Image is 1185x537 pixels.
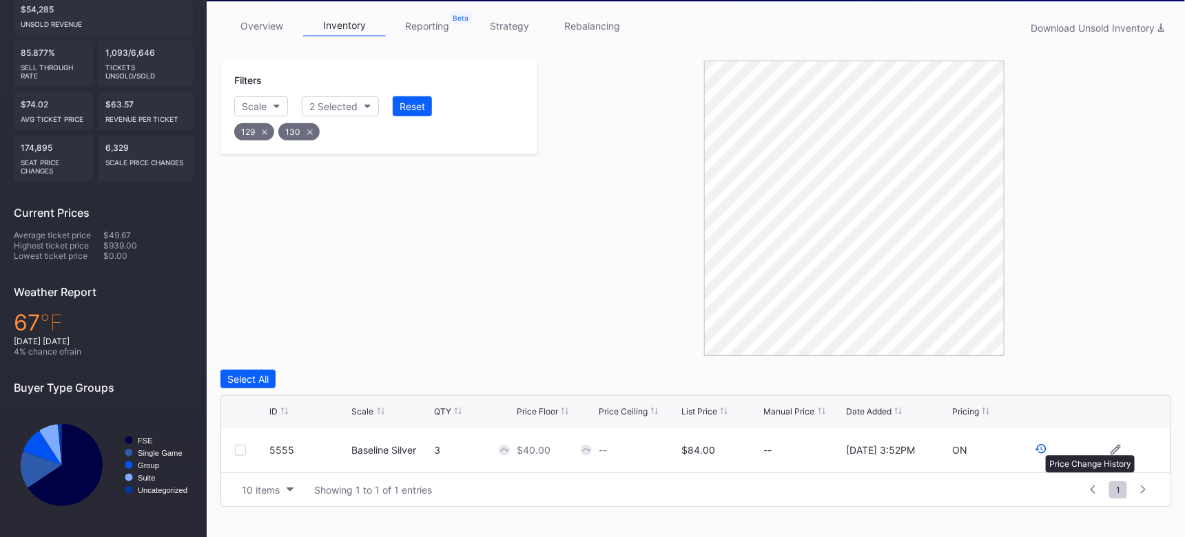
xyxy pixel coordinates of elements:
div: 85.877% [14,41,93,87]
div: Pricing [952,406,979,417]
div: Unsold Revenue [21,14,186,28]
text: Uncategorized [138,486,187,494]
div: Baseline Silver [352,444,417,456]
div: Average ticket price [14,230,103,240]
div: $74.02 [14,92,93,130]
div: List Price [681,406,717,417]
div: $49.67 [103,230,193,240]
div: 4 % chance of rain [14,346,193,357]
div: 6,329 [99,136,193,182]
button: 2 Selected [302,96,379,116]
div: Revenue per ticket [105,109,186,123]
div: Highest ticket price [14,240,103,251]
button: 10 items [235,481,300,499]
div: QTY [434,406,451,417]
svg: Chart title [14,405,193,525]
div: Lowest ticket price [14,251,103,261]
div: Filters [234,74,524,86]
a: inventory [303,15,386,36]
div: -- [599,444,607,456]
button: Reset [393,96,432,116]
div: scale price changes [105,153,186,167]
div: 2 Selected [309,101,358,112]
text: Suite [138,474,156,482]
button: Select All [220,370,276,388]
div: Select All [227,373,269,385]
div: $63.57 [99,92,193,130]
div: $40.00 [517,444,550,456]
div: 10 items [242,484,280,496]
div: Weather Report [14,285,193,299]
text: Group [138,461,159,470]
div: 129 [234,123,274,140]
div: 67 [14,309,193,336]
div: Buyer Type Groups [14,381,193,394]
div: ON [952,444,967,456]
div: 174,895 [14,136,93,182]
span: ℉ [40,309,63,336]
button: Scale [234,96,288,116]
div: Manual Price [764,406,815,417]
div: Download Unsold Inventory [1031,22,1164,34]
div: Avg ticket price [21,109,86,123]
div: Showing 1 to 1 of 1 entries [314,484,432,496]
div: $84.00 [681,444,715,456]
a: reporting [386,15,468,36]
div: Reset [400,101,425,112]
div: 1,093/6,646 [99,41,193,87]
text: Single Game [138,449,183,457]
text: FSE [138,436,153,445]
div: Scale [242,101,267,112]
a: rebalancing [551,15,634,36]
div: Tickets Unsold/Sold [105,58,186,80]
span: 1 [1109,481,1127,498]
div: [DATE] 3:52PM [846,444,915,456]
div: Current Prices [14,206,193,220]
div: Price Floor [517,406,558,417]
a: overview [220,15,303,36]
a: strategy [468,15,551,36]
div: Sell Through Rate [21,58,86,80]
button: Download Unsold Inventory [1024,19,1171,37]
div: seat price changes [21,153,86,175]
div: $939.00 [103,240,193,251]
div: Scale [352,406,374,417]
div: [DATE] [DATE] [14,336,193,346]
div: 3 [434,444,513,456]
div: ID [269,406,278,417]
div: 130 [278,123,320,140]
div: Price Ceiling [599,406,648,417]
div: $0.00 [103,251,193,261]
div: 5555 [269,444,349,456]
div: -- [764,444,843,456]
div: Date Added [846,406,892,417]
